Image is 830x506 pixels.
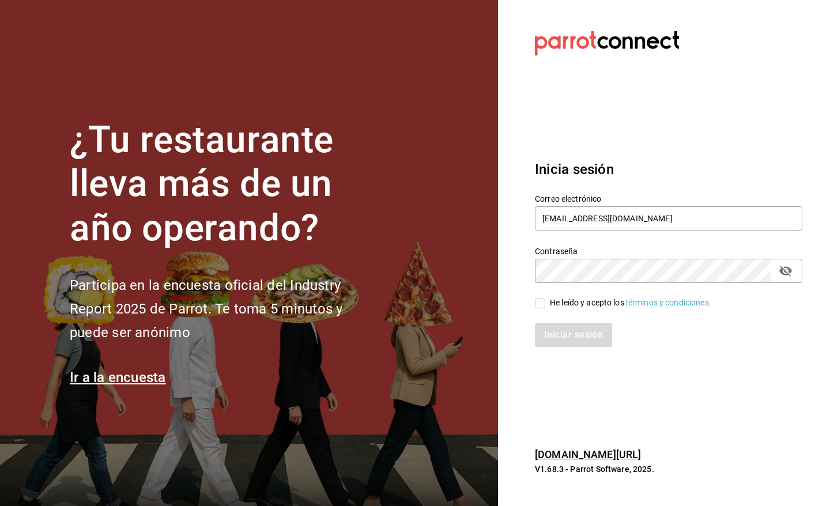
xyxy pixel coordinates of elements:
[535,194,802,202] label: Correo electrónico
[535,159,802,180] h3: Inicia sesión
[535,463,802,475] p: V1.68.3 - Parrot Software, 2025.
[535,448,641,460] a: [DOMAIN_NAME][URL]
[70,369,166,386] a: Ir a la encuesta
[70,118,381,251] h1: ¿Tu restaurante lleva más de un año operando?
[70,274,381,344] h2: Participa en la encuesta oficial del Industry Report 2025 de Parrot. Te toma 5 minutos y puede se...
[535,206,802,231] input: Ingresa tu correo electrónico
[624,298,711,307] a: Términos y condiciones.
[776,261,795,281] button: passwordField
[535,247,802,255] label: Contraseña
[550,297,711,309] div: He leído y acepto los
